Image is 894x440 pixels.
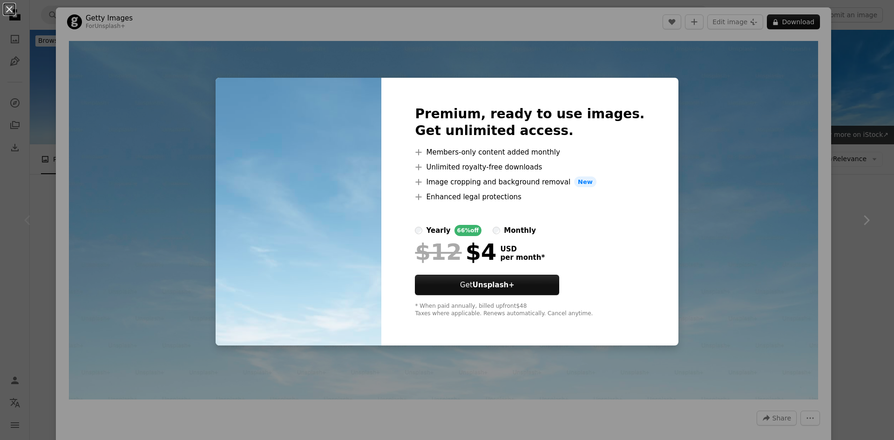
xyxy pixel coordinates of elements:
[415,240,461,264] span: $12
[415,176,644,188] li: Image cropping and background removal
[504,225,536,236] div: monthly
[426,225,450,236] div: yearly
[454,225,482,236] div: 66% off
[473,281,515,289] strong: Unsplash+
[574,176,596,188] span: New
[415,147,644,158] li: Members-only content added monthly
[415,275,559,295] button: GetUnsplash+
[500,253,545,262] span: per month *
[493,227,500,234] input: monthly
[500,245,545,253] span: USD
[415,227,422,234] input: yearly66%off
[415,303,644,318] div: * When paid annually, billed upfront $48 Taxes where applicable. Renews automatically. Cancel any...
[415,106,644,139] h2: Premium, ready to use images. Get unlimited access.
[216,78,381,346] img: premium_photo-1727730047398-49766e915c1d
[415,162,644,173] li: Unlimited royalty-free downloads
[415,191,644,203] li: Enhanced legal protections
[415,240,496,264] div: $4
